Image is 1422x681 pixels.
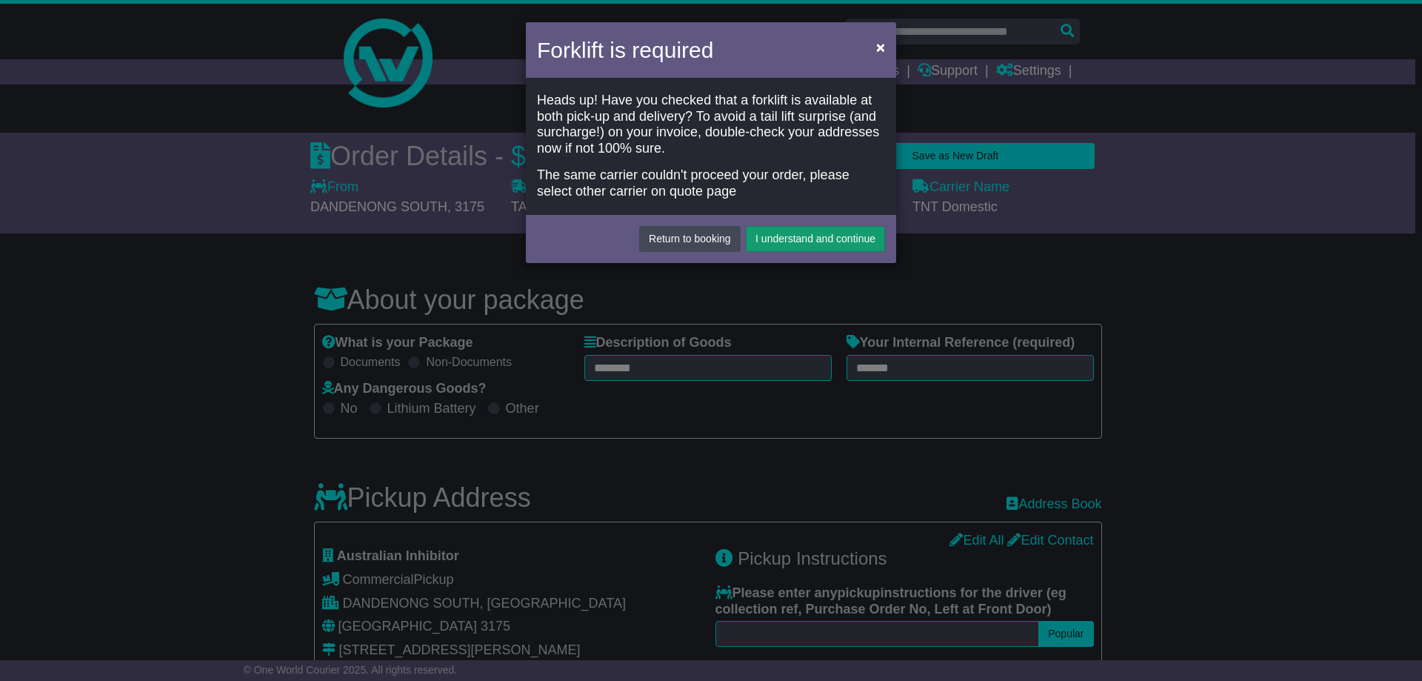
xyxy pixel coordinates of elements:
h4: Forklift is required [537,33,713,67]
button: Return to booking [639,226,741,252]
div: Heads up! Have you checked that a forklift is available at both pick-up and delivery? To avoid a ... [537,93,885,156]
button: I understand and continue [746,226,885,252]
div: The same carrier couldn't proceed your order, please select other carrier on quote page [537,167,885,199]
span: × [876,39,885,56]
button: Close [869,32,892,62]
